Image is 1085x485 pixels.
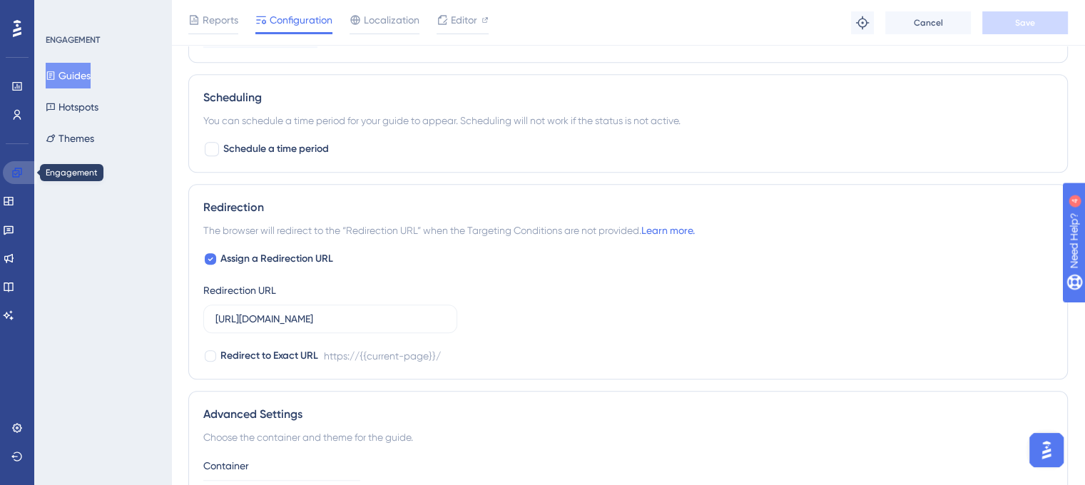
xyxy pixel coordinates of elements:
div: Redirection [203,199,1053,216]
button: Guides [46,63,91,88]
button: Cancel [885,11,971,34]
span: Localization [364,11,419,29]
div: Scheduling [203,89,1053,106]
span: Reports [203,11,238,29]
button: Save [982,11,1068,34]
span: Configuration [270,11,332,29]
span: Cancel [914,17,943,29]
div: https://{{current-page}}/ [324,347,441,364]
span: Redirect to Exact URL [220,347,318,364]
span: The browser will redirect to the “Redirection URL” when the Targeting Conditions are not provided. [203,222,695,239]
a: Learn more. [641,225,695,236]
span: Editor [451,11,477,29]
button: Hotspots [46,94,98,120]
input: https://www.example.com/ [215,311,445,327]
div: 4 [99,7,103,19]
span: Assign a Redirection URL [220,250,333,267]
div: Container [203,457,1053,474]
span: Save [1015,17,1035,29]
div: You can schedule a time period for your guide to appear. Scheduling will not work if the status i... [203,112,1053,129]
div: Redirection URL [203,282,276,299]
iframe: UserGuiding AI Assistant Launcher [1025,429,1068,471]
span: Schedule a time period [223,141,329,158]
div: Choose the container and theme for the guide. [203,429,1053,446]
div: Advanced Settings [203,406,1053,423]
div: ENGAGEMENT [46,34,100,46]
span: Need Help? [34,4,89,21]
button: Themes [46,126,94,151]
